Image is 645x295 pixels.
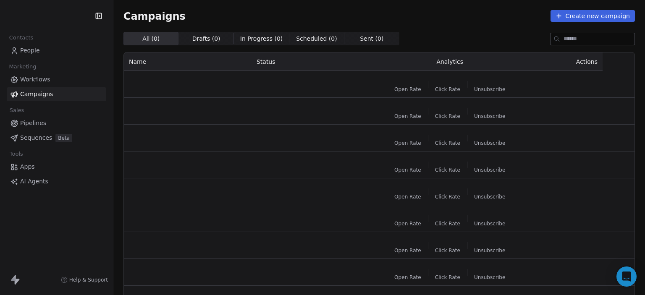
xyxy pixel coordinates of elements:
[435,220,460,227] span: Click Rate
[20,75,50,84] span: Workflows
[360,34,383,43] span: Sent ( 0 )
[435,274,460,281] span: Click Rate
[551,10,635,22] button: Create new campaign
[368,52,532,71] th: Analytics
[5,31,37,44] span: Contacts
[474,220,505,227] span: Unsubscribe
[474,167,505,173] span: Unsubscribe
[7,175,106,188] a: AI Agents
[124,52,252,71] th: Name
[474,140,505,146] span: Unsubscribe
[296,34,337,43] span: Scheduled ( 0 )
[474,274,505,281] span: Unsubscribe
[394,247,421,254] span: Open Rate
[20,46,40,55] span: People
[394,274,421,281] span: Open Rate
[5,60,40,73] span: Marketing
[7,73,106,86] a: Workflows
[20,177,48,186] span: AI Agents
[7,87,106,101] a: Campaigns
[394,193,421,200] span: Open Rate
[7,131,106,145] a: SequencesBeta
[20,119,46,128] span: Pipelines
[7,116,106,130] a: Pipelines
[616,266,637,287] div: Open Intercom Messenger
[240,34,283,43] span: In Progress ( 0 )
[7,44,106,57] a: People
[435,167,460,173] span: Click Rate
[435,247,460,254] span: Click Rate
[7,160,106,174] a: Apps
[61,277,108,283] a: Help & Support
[474,193,505,200] span: Unsubscribe
[474,247,505,254] span: Unsubscribe
[252,52,368,71] th: Status
[394,86,421,93] span: Open Rate
[394,140,421,146] span: Open Rate
[435,193,460,200] span: Click Rate
[55,134,72,142] span: Beta
[532,52,603,71] th: Actions
[6,148,26,160] span: Tools
[6,104,28,117] span: Sales
[20,90,53,99] span: Campaigns
[435,86,460,93] span: Click Rate
[69,277,108,283] span: Help & Support
[20,133,52,142] span: Sequences
[474,86,505,93] span: Unsubscribe
[123,10,186,22] span: Campaigns
[435,140,460,146] span: Click Rate
[435,113,460,120] span: Click Rate
[474,113,505,120] span: Unsubscribe
[394,167,421,173] span: Open Rate
[394,220,421,227] span: Open Rate
[394,113,421,120] span: Open Rate
[20,162,35,171] span: Apps
[192,34,220,43] span: Drafts ( 0 )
